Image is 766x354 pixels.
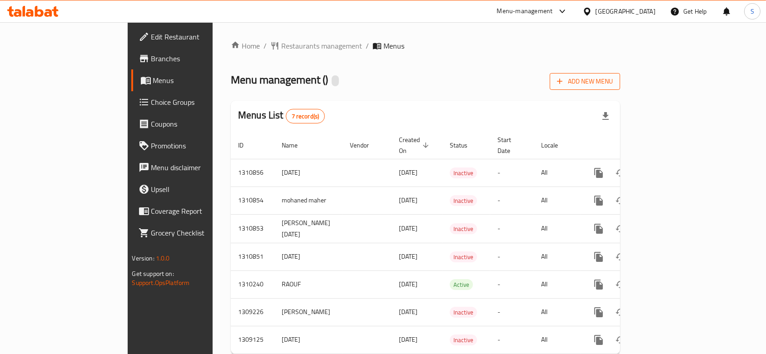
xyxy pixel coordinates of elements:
div: [GEOGRAPHIC_DATA] [596,6,656,16]
a: Grocery Checklist [131,222,256,244]
span: [DATE] [399,194,418,206]
button: Change Status [610,190,632,211]
td: - [490,298,534,326]
td: All [534,187,581,214]
span: Status [450,140,479,151]
span: Active [450,280,473,290]
span: [DATE] [399,306,418,318]
td: [DATE] [274,159,343,187]
span: Get support on: [132,268,174,280]
span: [DATE] [399,334,418,345]
a: Restaurants management [270,40,362,51]
button: Change Status [610,246,632,268]
span: Created On [399,134,432,156]
div: Menu-management [497,6,553,17]
span: Add New Menu [557,76,613,87]
a: Promotions [131,135,256,157]
button: Change Status [610,274,632,295]
span: S [751,6,754,16]
span: Edit Restaurant [151,31,249,42]
span: [DATE] [399,278,418,290]
button: Change Status [610,301,632,323]
button: Change Status [610,218,632,240]
span: Inactive [450,252,477,262]
div: Active [450,279,473,290]
button: more [588,246,610,268]
div: Total records count [286,109,325,123]
span: Inactive [450,168,477,178]
td: [DATE] [274,326,343,354]
td: All [534,159,581,187]
td: RAOUF [274,270,343,298]
span: Menus [153,75,249,86]
td: - [490,214,534,243]
a: Menu disclaimer [131,157,256,178]
span: Grocery Checklist [151,227,249,238]
span: Vendor [350,140,381,151]
table: enhanced table [231,132,682,354]
th: Actions [581,132,682,159]
button: more [588,162,610,184]
button: more [588,274,610,295]
span: Coverage Report [151,206,249,216]
span: Inactive [450,335,477,345]
td: All [534,298,581,326]
span: Inactive [450,196,477,206]
a: Edit Restaurant [131,26,256,48]
td: [PERSON_NAME] [DATE] [274,214,343,243]
div: Inactive [450,195,477,206]
span: Name [282,140,309,151]
span: [DATE] [399,222,418,234]
a: Choice Groups [131,91,256,113]
td: All [534,326,581,354]
a: Branches [131,48,256,69]
a: Coverage Report [131,200,256,222]
span: Promotions [151,140,249,151]
a: Coupons [131,113,256,135]
span: Locale [541,140,570,151]
span: Choice Groups [151,97,249,108]
span: 1.0.0 [156,252,170,264]
td: - [490,187,534,214]
td: mohaned maher [274,187,343,214]
td: - [490,270,534,298]
span: Branches [151,53,249,64]
span: Upsell [151,184,249,195]
td: - [490,326,534,354]
button: Change Status [610,162,632,184]
span: Inactive [450,224,477,234]
span: ID [238,140,255,151]
nav: breadcrumb [231,40,620,51]
button: more [588,301,610,323]
span: 7 record(s) [286,112,325,121]
span: Menu disclaimer [151,162,249,173]
span: Menu management ( ) [231,69,328,90]
button: more [588,218,610,240]
div: Export file [595,105,617,127]
td: - [490,159,534,187]
span: Inactive [450,307,477,318]
td: - [490,243,534,270]
span: Coupons [151,118,249,129]
td: All [534,214,581,243]
span: Menus [383,40,404,51]
span: [DATE] [399,251,418,262]
span: [DATE] [399,167,418,178]
li: / [264,40,267,51]
h2: Menus List [238,108,325,123]
a: Support.OpsPlatform [132,277,190,289]
td: All [534,243,581,270]
td: [DATE] [274,243,343,270]
button: Change Status [610,329,632,351]
li: / [366,40,369,51]
span: Restaurants management [281,40,362,51]
td: [PERSON_NAME] [274,298,343,326]
a: Menus [131,69,256,91]
div: Inactive [450,307,477,318]
a: Upsell [131,178,256,200]
button: more [588,190,610,211]
button: more [588,329,610,351]
span: Version: [132,252,154,264]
